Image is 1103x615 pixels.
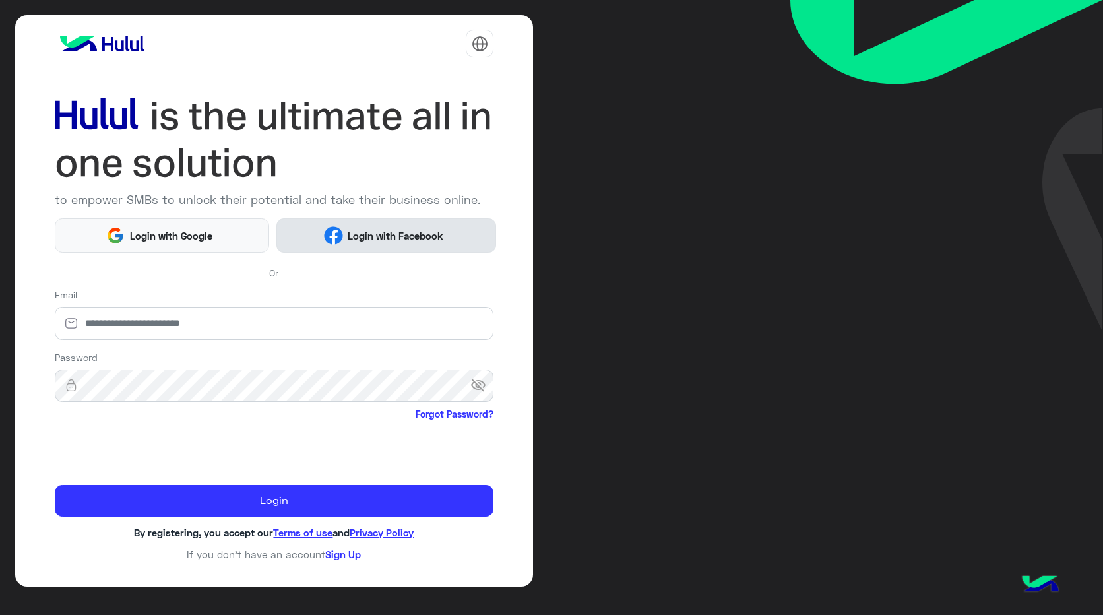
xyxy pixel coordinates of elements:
[55,424,255,475] iframe: reCAPTCHA
[273,527,332,538] a: Terms of use
[55,379,88,392] img: lock
[55,218,269,252] button: Login with Google
[1017,562,1063,608] img: hulul-logo.png
[55,548,494,560] h6: If you don’t have an account
[134,527,273,538] span: By registering, you accept our
[325,548,361,560] a: Sign Up
[324,226,342,245] img: Facebook
[276,218,496,252] button: Login with Facebook
[55,191,494,209] p: to empower SMBs to unlock their potential and take their business online.
[55,485,494,517] button: Login
[269,266,278,280] span: Or
[332,527,350,538] span: and
[55,350,98,364] label: Password
[55,92,494,186] img: hululLoginTitle_EN.svg
[106,226,125,245] img: Google
[55,288,77,302] label: Email
[343,228,449,243] span: Login with Facebook
[350,527,414,538] a: Privacy Policy
[472,36,488,52] img: tab
[470,374,494,398] span: visibility_off
[55,317,88,330] img: email
[55,30,150,57] img: logo
[125,228,217,243] span: Login with Google
[416,407,493,421] a: Forgot Password?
